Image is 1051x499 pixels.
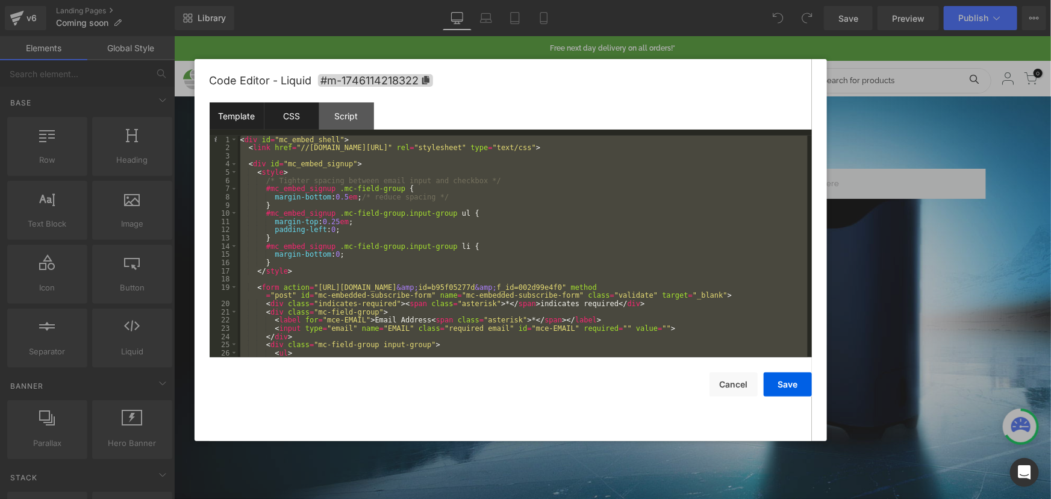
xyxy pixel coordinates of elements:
[210,267,238,275] div: 17
[210,143,238,152] div: 2
[210,225,238,234] div: 12
[65,186,279,214] strong: Exceptional Living.
[210,259,238,267] div: 16
[210,333,238,341] div: 24
[318,74,433,87] span: Click to copy
[1010,458,1039,487] div: Open Intercom Messenger
[319,102,374,130] div: Script
[65,227,399,265] h1: Sign up now to get first access to intelligent dehumidification designed for cold environments
[210,341,238,349] div: 25
[210,218,238,226] div: 11
[210,250,238,259] div: 15
[65,133,162,151] strong: Coming soon:
[710,372,758,397] button: Cancel
[210,201,238,210] div: 9
[264,102,319,130] div: CSS
[210,160,238,168] div: 4
[210,349,238,357] div: 26
[210,193,238,201] div: 8
[210,300,238,308] div: 20
[210,184,238,193] div: 7
[210,242,238,251] div: 14
[210,316,238,324] div: 22
[210,283,238,300] div: 19
[210,74,312,87] span: Code Editor - Liquid
[210,234,238,242] div: 13
[210,136,238,144] div: 1
[210,177,238,185] div: 6
[764,372,812,397] button: Save
[210,102,264,130] div: Template
[210,275,238,283] div: 18
[210,324,238,333] div: 23
[210,168,238,177] div: 5
[210,308,238,316] div: 21
[210,209,238,218] div: 10
[65,157,251,185] span: Effortless Drying.
[210,152,238,160] div: 3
